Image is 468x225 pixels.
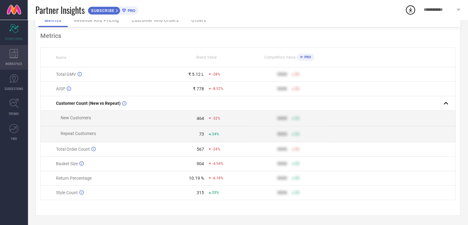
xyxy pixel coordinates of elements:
span: Total Order Count [56,147,90,152]
div: 10.19 % [189,176,204,181]
span: PRO [303,55,311,59]
span: FWD [11,136,17,141]
span: Brand Value [196,55,217,59]
span: Name [56,55,66,60]
span: -6.18% [212,176,223,180]
span: Repeat Customers [61,131,96,136]
div: 904 [197,161,204,166]
div: Metrics [40,32,455,39]
span: SUBSCRIBE [88,8,116,13]
div: 315 [197,190,204,195]
span: 50 [295,190,299,195]
span: PRO [126,8,135,13]
div: 9999 [277,86,287,91]
span: 50 [295,162,299,166]
div: 9999 [277,72,287,77]
div: 73 [199,132,204,137]
span: Competitors Value [264,55,295,59]
span: SCORECARDS [5,36,23,41]
span: Customer Count (New vs Repeat) [56,101,121,106]
span: 50 [295,176,299,180]
span: Metrics [45,18,62,23]
div: 9999 [277,161,287,166]
span: 24% [212,132,219,136]
span: 50 [295,72,299,76]
span: Others [191,18,206,23]
div: 464 [197,116,204,121]
span: 50 [295,87,299,91]
div: 9999 [277,176,287,181]
span: -28% [212,72,220,76]
span: Style Count [56,190,78,195]
span: TRENDS [9,111,19,116]
div: ₹ 778 [193,86,204,91]
span: Customer And Orders [132,18,179,23]
span: AISP [56,86,65,91]
span: 50 [295,147,299,151]
span: WORKSPACE [6,61,22,66]
span: -24% [212,147,220,151]
span: Return Percentage [56,176,92,181]
div: 9999 [277,147,287,152]
div: 9999 [277,132,287,137]
div: 9999 [277,116,287,121]
div: ₹ 5.12 L [188,72,204,77]
span: SUGGESTIONS [5,86,23,91]
span: Partner Insights [35,4,85,16]
div: 567 [197,147,204,152]
span: -4.94% [212,162,223,166]
span: Basket Size [56,161,78,166]
span: Revenue And Pricing [74,18,119,23]
span: 50 [295,132,299,136]
span: -8.57% [212,87,223,91]
div: Open download list [405,4,416,15]
span: 50 [295,116,299,121]
span: New Customers [61,115,91,120]
span: 25% [212,190,219,195]
a: SUBSCRIBEPRO [88,5,138,15]
div: 9999 [277,190,287,195]
span: -32% [212,116,220,121]
span: Total GMV [56,72,76,77]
